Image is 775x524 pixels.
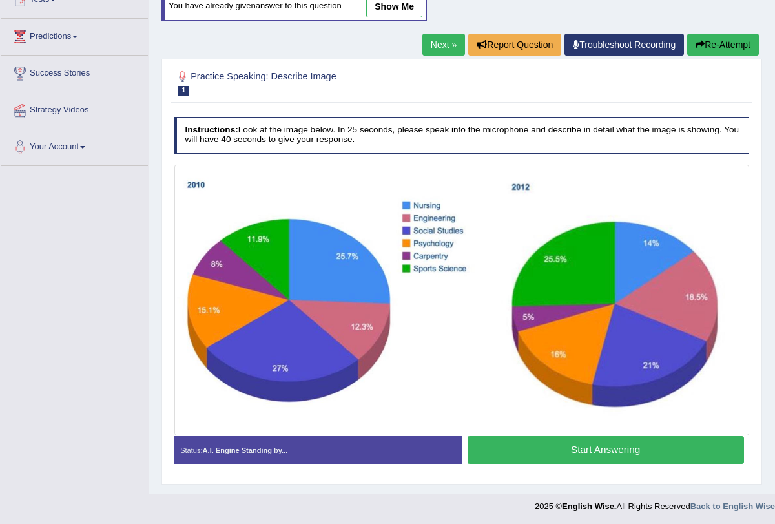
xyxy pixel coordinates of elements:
[468,34,561,56] button: Report Question
[174,117,750,154] h4: Look at the image below. In 25 seconds, please speak into the microphone and describe in detail w...
[535,494,775,512] div: 2025 © All Rights Reserved
[687,34,759,56] button: Re-Attempt
[564,34,684,56] a: Troubleshoot Recording
[174,436,462,465] div: Status:
[185,125,238,134] b: Instructions:
[468,436,744,464] button: Start Answering
[690,501,775,511] a: Back to English Wise
[174,68,531,96] h2: Practice Speaking: Describe Image
[1,19,148,51] a: Predictions
[1,92,148,125] a: Strategy Videos
[1,56,148,88] a: Success Stories
[178,86,190,96] span: 1
[562,501,616,511] strong: English Wise.
[203,446,288,454] strong: A.I. Engine Standing by...
[1,129,148,162] a: Your Account
[422,34,465,56] a: Next »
